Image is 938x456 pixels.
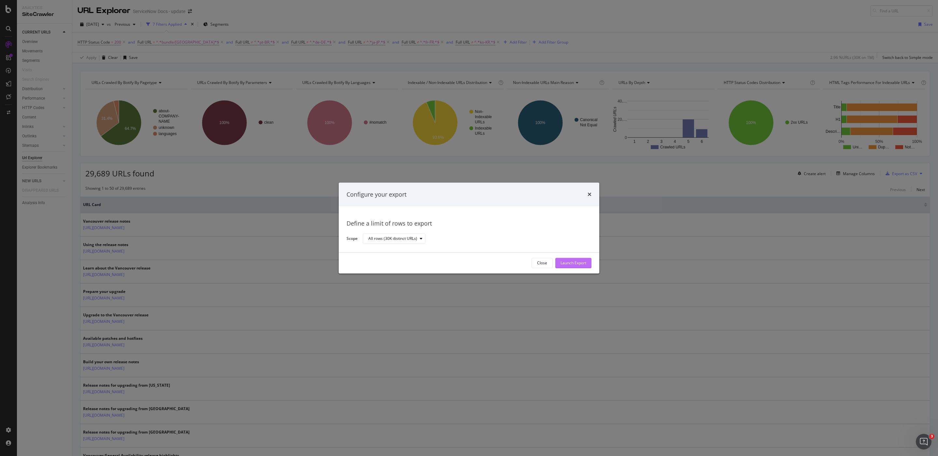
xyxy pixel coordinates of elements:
[537,260,547,266] div: Close
[929,434,934,439] span: 3
[339,183,599,273] div: modal
[363,234,425,244] button: All rows (30K distinct URLs)
[532,258,553,268] button: Close
[347,236,358,243] label: Scope
[916,434,931,449] iframe: Intercom live chat
[368,237,417,241] div: All rows (30K distinct URLs)
[588,190,591,199] div: times
[555,258,591,268] button: Launch Export
[561,260,586,266] div: Launch Export
[347,190,406,199] div: Configure your export
[347,220,591,228] div: Define a limit of rows to export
